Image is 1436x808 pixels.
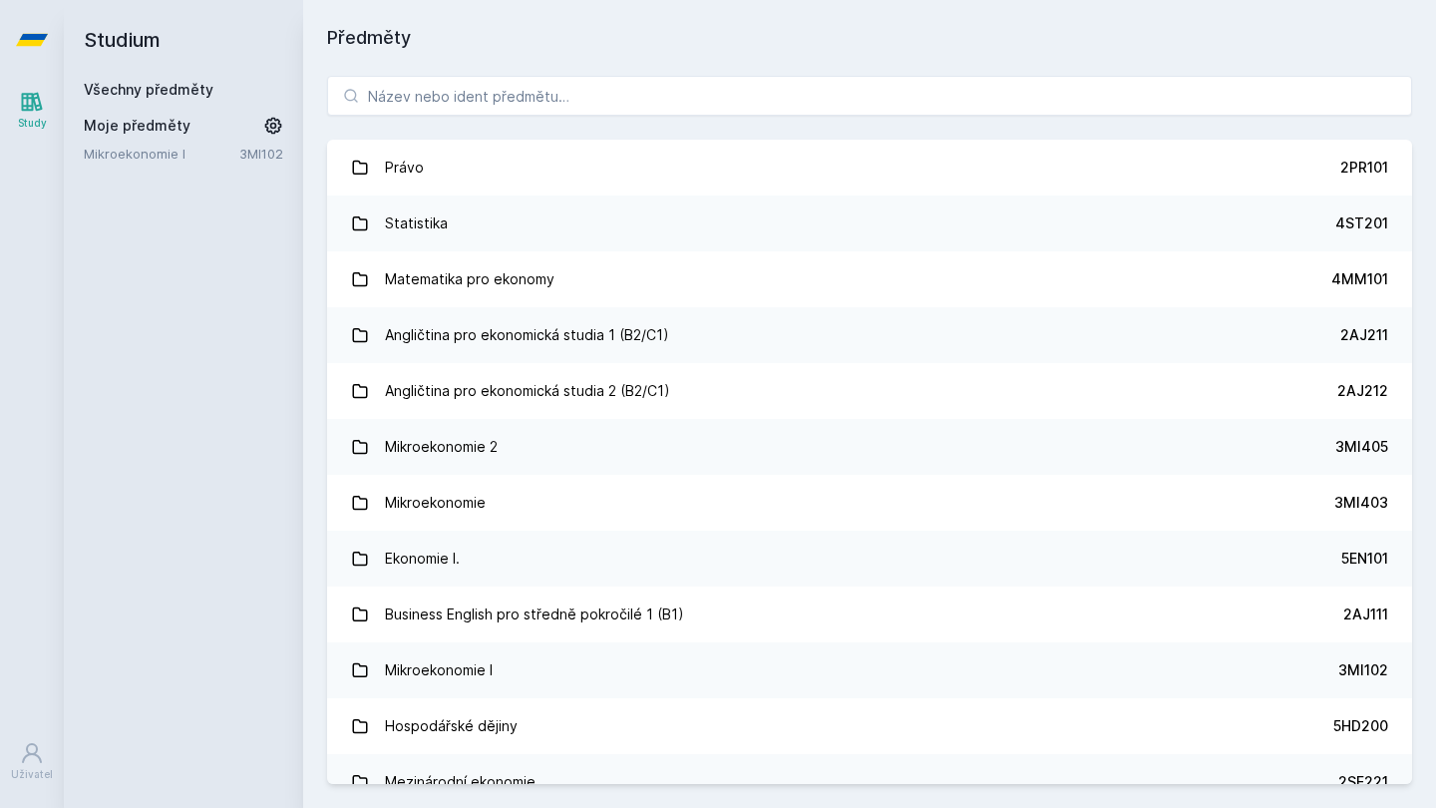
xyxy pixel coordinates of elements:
[327,363,1412,419] a: Angličtina pro ekonomická studia 2 (B2/C1) 2AJ212
[327,140,1412,196] a: Právo 2PR101
[327,24,1412,52] h1: Předměty
[327,587,1412,642] a: Business English pro středně pokročilé 1 (B1) 2AJ111
[327,531,1412,587] a: Ekonomie I. 5EN101
[385,539,460,579] div: Ekonomie I.
[1335,437,1388,457] div: 3MI405
[385,148,424,188] div: Právo
[1340,158,1388,178] div: 2PR101
[11,767,53,782] div: Uživatel
[1333,716,1388,736] div: 5HD200
[385,315,669,355] div: Angličtina pro ekonomická studia 1 (B2/C1)
[385,371,670,411] div: Angličtina pro ekonomická studia 2 (B2/C1)
[84,81,213,98] a: Všechny předměty
[1343,605,1388,624] div: 2AJ111
[1341,549,1388,569] div: 5EN101
[327,698,1412,754] a: Hospodářské dějiny 5HD200
[1334,493,1388,513] div: 3MI403
[1338,660,1388,680] div: 3MI102
[327,419,1412,475] a: Mikroekonomie 2 3MI405
[1331,269,1388,289] div: 4MM101
[385,762,536,802] div: Mezinárodní ekonomie
[1340,325,1388,345] div: 2AJ211
[385,706,518,746] div: Hospodářské dějiny
[4,731,60,792] a: Uživatel
[84,116,190,136] span: Moje předměty
[1335,213,1388,233] div: 4ST201
[327,251,1412,307] a: Matematika pro ekonomy 4MM101
[327,76,1412,116] input: Název nebo ident předmětu…
[327,307,1412,363] a: Angličtina pro ekonomická studia 1 (B2/C1) 2AJ211
[385,595,684,634] div: Business English pro středně pokročilé 1 (B1)
[84,144,239,164] a: Mikroekonomie I
[327,475,1412,531] a: Mikroekonomie 3MI403
[385,259,554,299] div: Matematika pro ekonomy
[239,146,283,162] a: 3MI102
[1338,772,1388,792] div: 2SE221
[385,483,486,523] div: Mikroekonomie
[4,80,60,141] a: Study
[327,196,1412,251] a: Statistika 4ST201
[1337,381,1388,401] div: 2AJ212
[385,650,493,690] div: Mikroekonomie I
[18,116,47,131] div: Study
[385,427,498,467] div: Mikroekonomie 2
[327,642,1412,698] a: Mikroekonomie I 3MI102
[385,203,448,243] div: Statistika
